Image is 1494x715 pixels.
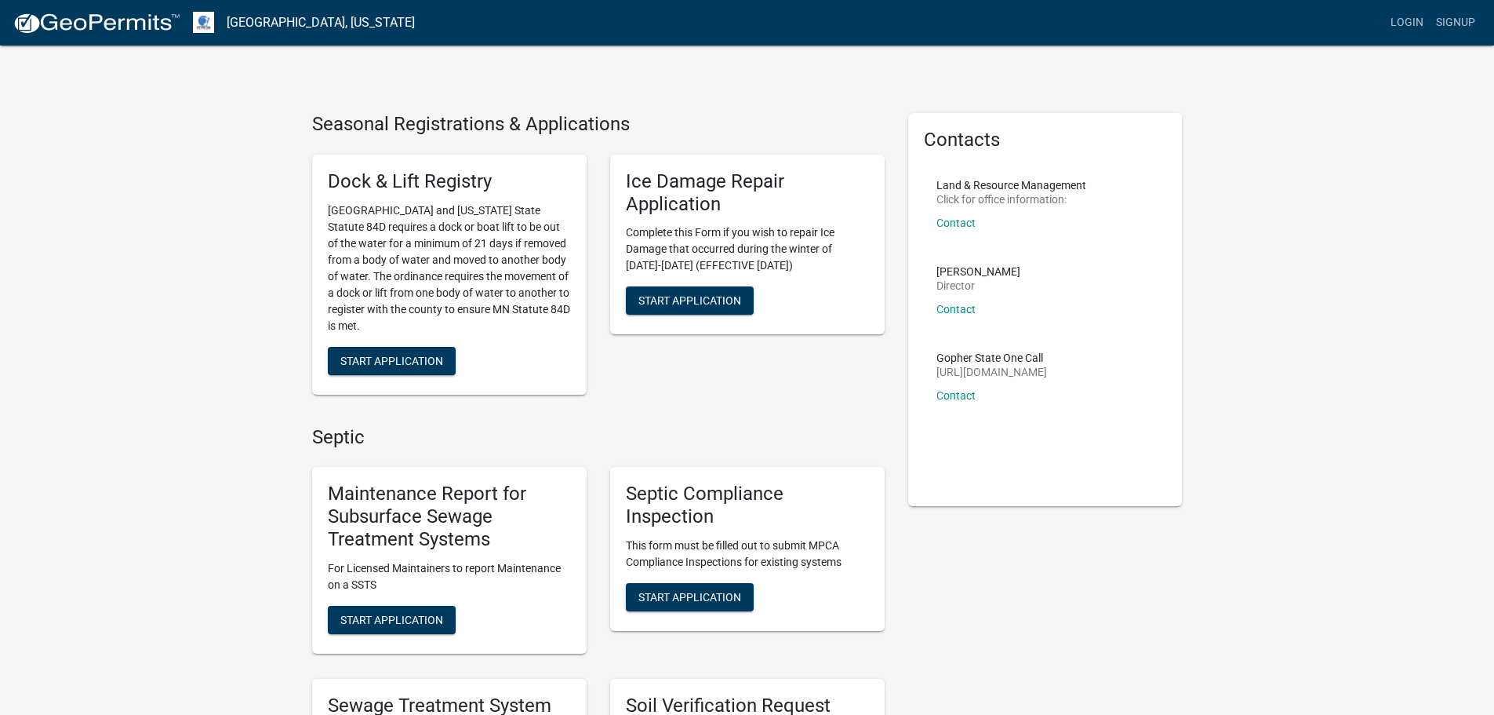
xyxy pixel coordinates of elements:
[328,347,456,375] button: Start Application
[924,129,1167,151] h5: Contacts
[626,583,754,611] button: Start Application
[312,113,885,136] h4: Seasonal Registrations & Applications
[340,354,443,367] span: Start Application
[936,266,1020,277] p: [PERSON_NAME]
[340,613,443,626] span: Start Application
[328,170,571,193] h5: Dock & Lift Registry
[626,286,754,315] button: Start Application
[936,180,1086,191] p: Land & Resource Management
[312,426,885,449] h4: Septic
[1384,8,1430,38] a: Login
[328,202,571,334] p: [GEOGRAPHIC_DATA] and [US_STATE] State Statute 84D requires a dock or boat lift to be out of the ...
[638,590,741,603] span: Start Application
[626,483,869,528] h5: Septic Compliance Inspection
[227,9,415,36] a: [GEOGRAPHIC_DATA], [US_STATE]
[193,12,214,33] img: Otter Tail County, Minnesota
[626,224,869,274] p: Complete this Form if you wish to repair Ice Damage that occurred during the winter of [DATE]-[DA...
[936,280,1020,291] p: Director
[328,560,571,593] p: For Licensed Maintainers to report Maintenance on a SSTS
[936,389,976,402] a: Contact
[936,367,1047,378] p: [URL][DOMAIN_NAME]
[936,217,976,229] a: Contact
[638,294,741,307] span: Start Application
[936,352,1047,363] p: Gopher State One Call
[936,194,1086,205] p: Click for office information:
[328,606,456,634] button: Start Application
[328,483,571,550] h5: Maintenance Report for Subsurface Sewage Treatment Systems
[936,303,976,316] a: Contact
[626,170,869,216] h5: Ice Damage Repair Application
[626,538,869,571] p: This form must be filled out to submit MPCA Compliance Inspections for existing systems
[1430,8,1481,38] a: Signup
